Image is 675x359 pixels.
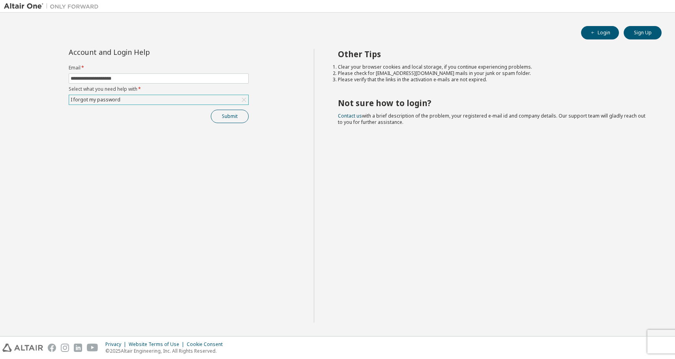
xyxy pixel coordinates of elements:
[105,341,129,348] div: Privacy
[211,110,249,123] button: Submit
[338,98,648,108] h2: Not sure how to login?
[338,77,648,83] li: Please verify that the links in the activation e-mails are not expired.
[69,95,122,104] div: I forgot my password
[187,341,227,348] div: Cookie Consent
[105,348,227,354] p: © 2025 Altair Engineering, Inc. All Rights Reserved.
[338,70,648,77] li: Please check for [EMAIL_ADDRESS][DOMAIN_NAME] mails in your junk or spam folder.
[61,344,69,352] img: instagram.svg
[624,26,662,39] button: Sign Up
[87,344,98,352] img: youtube.svg
[129,341,187,348] div: Website Terms of Use
[69,49,213,55] div: Account and Login Help
[338,112,645,125] span: with a brief description of the problem, your registered e-mail id and company details. Our suppo...
[4,2,103,10] img: Altair One
[74,344,82,352] img: linkedin.svg
[338,112,362,119] a: Contact us
[2,344,43,352] img: altair_logo.svg
[69,95,248,105] div: I forgot my password
[338,49,648,59] h2: Other Tips
[69,65,249,71] label: Email
[338,64,648,70] li: Clear your browser cookies and local storage, if you continue experiencing problems.
[69,86,249,92] label: Select what you need help with
[48,344,56,352] img: facebook.svg
[581,26,619,39] button: Login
